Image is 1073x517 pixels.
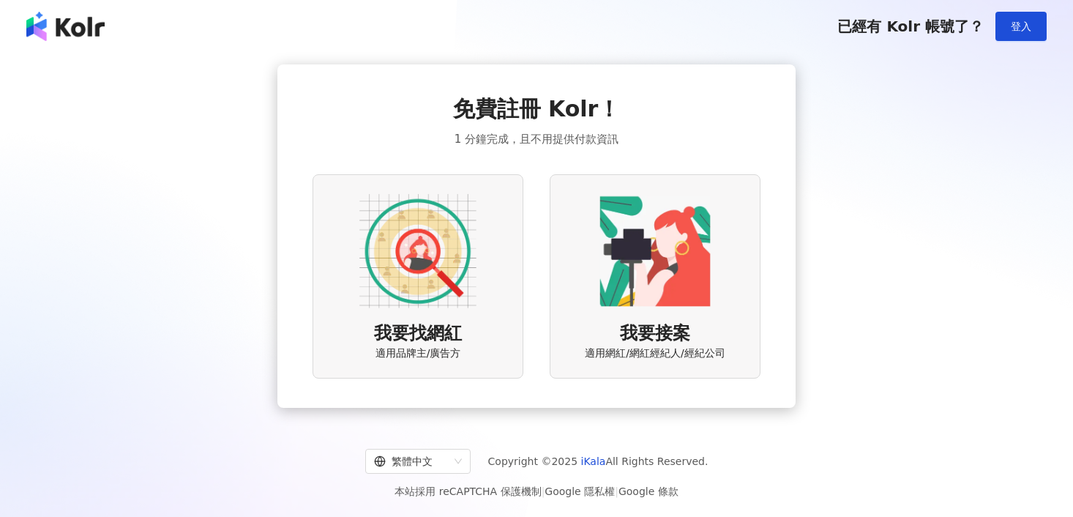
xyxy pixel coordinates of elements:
[581,455,606,467] a: iKala
[615,486,618,497] span: |
[545,486,615,497] a: Google 隱私權
[375,346,461,361] span: 適用品牌主/廣告方
[374,450,449,473] div: 繁體中文
[395,483,678,500] span: 本站採用 reCAPTCHA 保護機制
[374,321,462,346] span: 我要找網紅
[455,130,618,148] span: 1 分鐘完成，且不用提供付款資訊
[453,94,621,124] span: 免費註冊 Kolr！
[488,453,709,470] span: Copyright © 2025 All Rights Reserved.
[837,18,984,35] span: 已經有 Kolr 帳號了？
[26,12,105,41] img: logo
[359,193,476,310] img: AD identity option
[585,346,725,361] span: 適用網紅/網紅經紀人/經紀公司
[542,486,545,497] span: |
[995,12,1047,41] button: 登入
[597,193,714,310] img: KOL identity option
[618,486,678,497] a: Google 條款
[1011,21,1031,32] span: 登入
[620,321,690,346] span: 我要接案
